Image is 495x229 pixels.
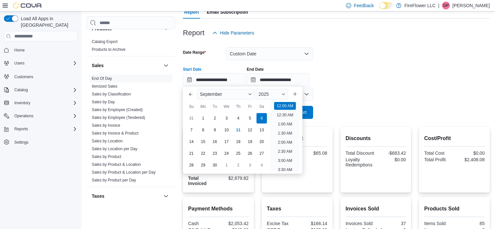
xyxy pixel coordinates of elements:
[267,205,327,213] h2: Taxes
[197,89,254,99] div: Button. Open the month selector. September is currently selected.
[14,61,24,66] span: Users
[233,125,243,135] div: day-11
[92,123,120,128] span: Sales by Invoice
[245,160,255,170] div: day-3
[354,2,374,9] span: Feedback
[221,148,232,159] div: day-24
[424,221,453,226] div: Items Sold
[256,136,267,147] div: day-20
[14,48,25,53] span: Home
[346,150,375,156] div: Total Discount
[220,221,249,226] div: $2,053.42
[245,125,255,135] div: day-12
[186,125,197,135] div: day-7
[198,113,208,123] div: day-1
[92,76,112,81] span: End Of Day
[183,67,201,72] label: Start Date
[346,157,375,167] div: Loyalty Redemptions
[456,221,485,226] div: 85
[256,160,267,170] div: day-4
[92,47,125,52] a: Products to Archive
[183,73,245,86] input: Press the down key to enter a popover containing a calendar. Press the escape key to close the po...
[12,86,77,94] span: Catalog
[14,74,33,79] span: Customers
[92,115,145,120] a: Sales by Employee (Tendered)
[1,137,80,147] button: Settings
[12,59,77,67] span: Users
[256,89,288,99] div: Button. Open the year selector. 2025 is currently selected.
[221,101,232,112] div: We
[92,139,123,143] a: Sales by Location
[275,129,295,137] li: 1:30 AM
[298,221,327,226] div: $166.14
[14,100,30,106] span: Inventory
[220,176,249,181] div: $2,679.82
[186,113,197,123] div: day-31
[456,150,485,156] div: $0.00
[188,221,217,226] div: Cash
[233,113,243,123] div: day-4
[346,135,406,142] h2: Discounts
[4,43,77,164] nav: Complex example
[245,148,255,159] div: day-26
[186,148,197,159] div: day-21
[438,2,439,9] p: |
[298,150,327,156] div: $65.08
[186,101,197,112] div: Su
[221,136,232,147] div: day-17
[92,107,143,112] span: Sales by Employee (Created)
[379,2,393,9] input: Dark Mode
[186,136,197,147] div: day-14
[1,98,80,107] button: Inventory
[1,111,80,121] button: Operations
[92,39,117,44] a: Catalog Export
[1,124,80,134] button: Reports
[12,138,31,146] a: Settings
[233,136,243,147] div: day-18
[92,170,156,175] a: Sales by Product & Location per Day
[274,111,296,119] li: 12:30 AM
[221,113,232,123] div: day-3
[210,136,220,147] div: day-16
[92,147,137,151] a: Sales by Location per Day
[233,101,243,112] div: Th
[87,75,175,187] div: Sales
[92,131,138,136] a: Sales by Invoice & Product
[92,92,131,97] span: Sales by Classification
[245,113,255,123] div: day-5
[92,138,123,144] span: Sales by Location
[12,125,31,133] button: Reports
[18,15,77,28] span: Load All Apps in [GEOGRAPHIC_DATA]
[405,2,436,9] p: FireFlower LLC
[377,221,406,226] div: 37
[12,138,77,146] span: Settings
[186,112,268,171] div: September, 2025
[289,89,300,99] button: Next month
[304,92,309,97] button: Open list of options
[210,113,220,123] div: day-2
[275,138,295,146] li: 2:00 AM
[256,101,267,112] div: Sa
[346,221,375,226] div: Invoices Sold
[183,50,206,55] label: Date Range
[233,160,243,170] div: day-2
[12,86,30,94] button: Catalog
[12,46,77,54] span: Home
[162,192,170,200] button: Taxes
[221,125,232,135] div: day-10
[275,148,295,155] li: 2:30 AM
[92,131,138,136] span: Sales by Invoice & Product
[12,112,77,120] span: Operations
[92,100,115,104] a: Sales by Day
[456,157,485,162] div: $2,408.08
[12,72,77,80] span: Customers
[92,154,121,159] a: Sales by Product
[1,59,80,68] button: Users
[443,2,448,9] span: GP
[198,136,208,147] div: day-15
[14,140,28,145] span: Settings
[12,99,77,107] span: Inventory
